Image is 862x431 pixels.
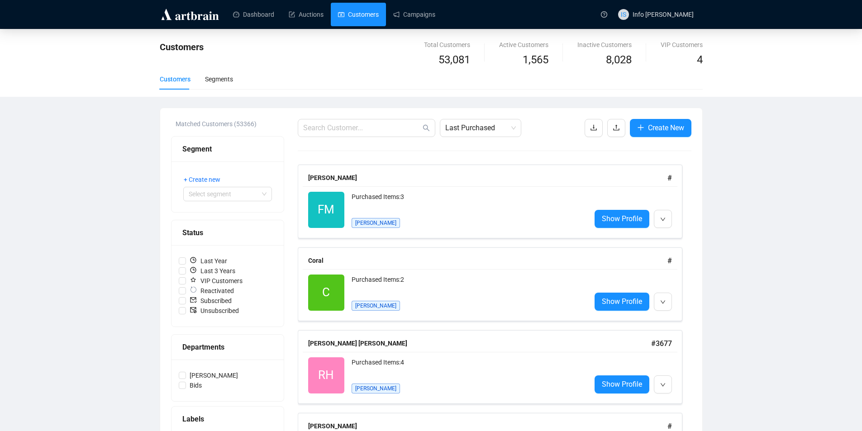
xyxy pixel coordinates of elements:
[184,175,220,185] span: + Create new
[186,286,238,296] span: Reactivated
[298,330,691,404] a: [PERSON_NAME] [PERSON_NAME]#3677RHPurchased Items:4[PERSON_NAME]Show Profile
[182,227,273,238] div: Status
[602,296,642,307] span: Show Profile
[648,122,684,133] span: Create New
[186,256,231,266] span: Last Year
[633,11,694,18] span: Info [PERSON_NAME]
[186,380,205,390] span: Bids
[303,123,421,133] input: Search Customer...
[590,124,597,131] span: download
[667,422,672,431] span: #
[352,275,584,293] div: Purchased Items: 2
[352,192,584,210] div: Purchased Items: 3
[595,293,649,311] a: Show Profile
[423,124,430,132] span: search
[186,306,243,316] span: Unsubscribed
[651,339,672,348] span: # 3677
[621,9,626,19] span: IS
[660,299,666,305] span: down
[393,3,435,26] a: Campaigns
[186,296,235,306] span: Subscribed
[613,124,620,131] span: upload
[637,124,644,131] span: plus
[186,370,242,380] span: [PERSON_NAME]
[318,366,334,384] span: RH
[661,40,703,50] div: VIP Customers
[445,119,516,137] span: Last Purchased
[186,266,239,276] span: Last 3 Years
[318,200,334,219] span: FM
[160,42,204,52] span: Customers
[183,172,228,187] button: + Create new
[352,218,400,228] span: [PERSON_NAME]
[182,143,273,155] div: Segment
[160,7,220,22] img: logo
[352,357,584,375] div: Purchased Items: 4
[186,276,246,286] span: VIP Customers
[577,40,632,50] div: Inactive Customers
[601,11,607,18] span: question-circle
[667,256,672,265] span: #
[660,382,666,388] span: down
[182,413,273,425] div: Labels
[298,165,691,238] a: [PERSON_NAME]#FMPurchased Items:3[PERSON_NAME]Show Profile
[176,119,284,129] div: Matched Customers (53366)
[667,174,672,182] span: #
[602,213,642,224] span: Show Profile
[660,217,666,222] span: down
[595,375,649,393] a: Show Profile
[298,247,691,321] a: Coral#CPurchased Items:2[PERSON_NAME]Show Profile
[595,210,649,228] a: Show Profile
[352,301,400,311] span: [PERSON_NAME]
[322,283,330,302] span: C
[182,341,273,353] div: Departments
[289,3,324,26] a: Auctions
[308,421,667,431] div: [PERSON_NAME]
[523,52,548,69] span: 1,565
[630,119,691,137] button: Create New
[308,338,651,348] div: [PERSON_NAME] [PERSON_NAME]
[205,74,233,84] div: Segments
[233,3,274,26] a: Dashboard
[308,256,667,265] div: Coral
[352,384,400,393] span: [PERSON_NAME]
[697,53,703,66] span: 4
[602,379,642,390] span: Show Profile
[424,40,470,50] div: Total Customers
[160,74,190,84] div: Customers
[308,173,667,183] div: [PERSON_NAME]
[499,40,548,50] div: Active Customers
[338,3,379,26] a: Customers
[438,52,470,69] span: 53,081
[606,52,632,69] span: 8,028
